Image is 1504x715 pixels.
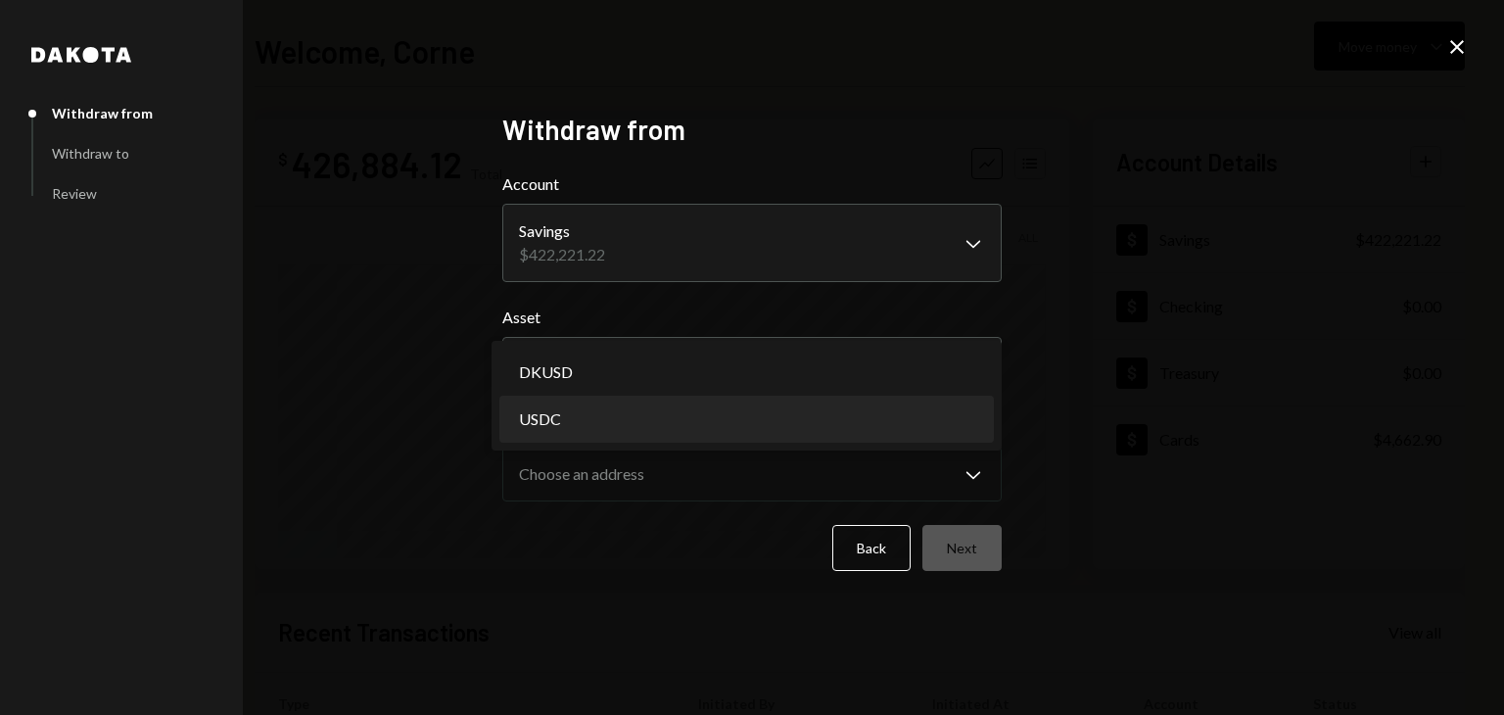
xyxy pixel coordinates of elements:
[502,172,1002,196] label: Account
[519,360,573,384] span: DKUSD
[519,407,561,431] span: USDC
[502,337,1002,392] button: Asset
[52,185,97,202] div: Review
[52,105,153,121] div: Withdraw from
[502,306,1002,329] label: Asset
[502,447,1002,501] button: Source Address
[52,145,129,162] div: Withdraw to
[502,204,1002,282] button: Account
[832,525,911,571] button: Back
[502,111,1002,149] h2: Withdraw from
